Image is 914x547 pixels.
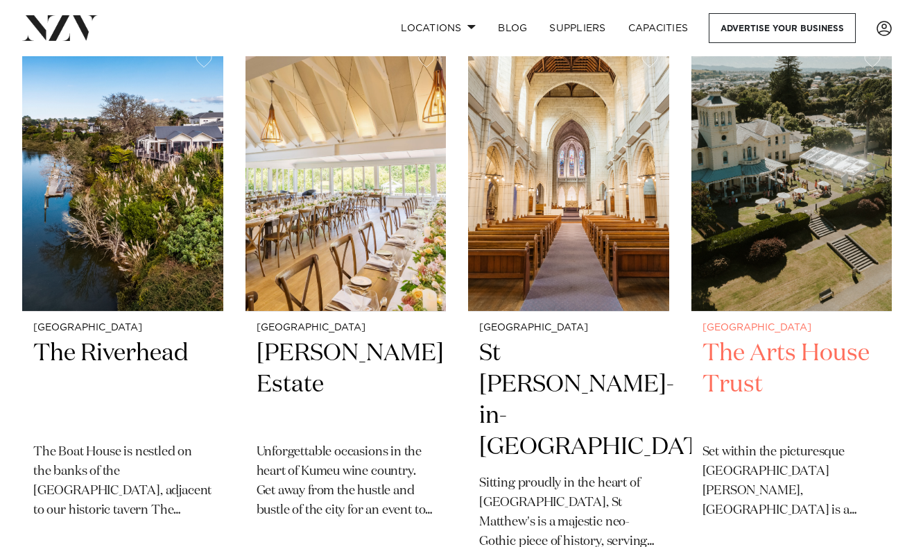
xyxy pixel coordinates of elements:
[257,323,436,333] small: [GEOGRAPHIC_DATA]
[617,13,700,43] a: Capacities
[702,443,881,521] p: Set within the picturesque [GEOGRAPHIC_DATA][PERSON_NAME], [GEOGRAPHIC_DATA] is a heritage venue ...
[538,13,616,43] a: SUPPLIERS
[257,443,436,521] p: Unforgettable occasions in the heart of Kumeu wine country. Get away from the hustle and bustle o...
[33,443,212,521] p: The Boat House is nestled on the banks of the [GEOGRAPHIC_DATA], adjacent to our historic tavern ...
[390,13,487,43] a: Locations
[22,15,98,40] img: nzv-logo.png
[487,13,538,43] a: BLOG
[33,338,212,432] h2: The Riverhead
[702,338,881,432] h2: The Arts House Trust
[257,338,436,432] h2: [PERSON_NAME] Estate
[479,323,658,333] small: [GEOGRAPHIC_DATA]
[33,323,212,333] small: [GEOGRAPHIC_DATA]
[702,323,881,333] small: [GEOGRAPHIC_DATA]
[479,338,658,463] h2: St [PERSON_NAME]-in-[GEOGRAPHIC_DATA]
[709,13,856,43] a: Advertise your business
